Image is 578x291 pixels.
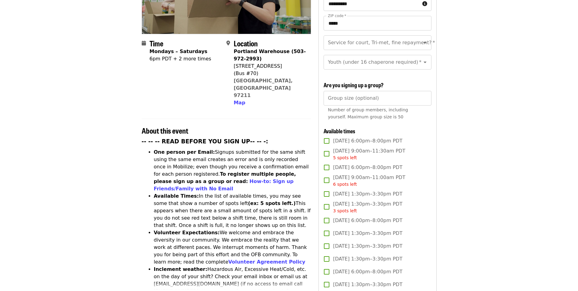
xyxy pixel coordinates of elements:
[421,38,429,47] button: Open
[422,1,427,7] i: circle-info icon
[154,193,199,199] strong: Available Times:
[333,137,402,145] span: [DATE] 6:00pm–8:00pm PDT
[333,281,402,288] span: [DATE] 1:30pm–3:30pm PDT
[248,200,296,206] strong: (ex: 5 spots left.)
[234,99,245,106] button: Map
[333,268,402,275] span: [DATE] 6:00pm–8:00pm PDT
[324,16,431,31] input: ZIP code
[333,174,405,188] span: [DATE] 9:00am–11:00am PDT
[234,78,293,98] a: [GEOGRAPHIC_DATA], [GEOGRAPHIC_DATA] 97211
[154,229,311,266] li: We welcome and embrace the diversity in our community. We embrace the reality that we work at dif...
[234,38,258,48] span: Location
[234,48,306,62] strong: Portland Warehouse (503-972-2993)
[150,38,163,48] span: Time
[324,91,431,106] input: [object Object]
[142,40,146,46] i: calendar icon
[421,58,429,66] button: Open
[324,81,384,89] span: Are you signing up a group?
[333,242,402,250] span: [DATE] 1:30pm–3:30pm PDT
[333,208,357,213] span: 3 spots left
[150,48,207,54] strong: Mondays – Saturdays
[234,70,306,77] div: (Bus #70)
[226,40,230,46] i: map-marker-alt icon
[154,149,311,192] li: Signups submitted for the same shift using the same email creates an error and is only recorded o...
[154,266,207,272] strong: Inclement weather:
[154,192,311,229] li: In the list of available times, you may see some that show a number of spots left This appears wh...
[333,155,357,160] span: 5 spots left
[154,230,220,235] strong: Volunteer Expectations:
[154,171,296,184] strong: To register multiple people, please sign up as a group or read:
[333,255,402,263] span: [DATE] 1:30pm–3:30pm PDT
[333,182,357,187] span: 6 spots left
[234,63,306,70] div: [STREET_ADDRESS]
[333,190,402,198] span: [DATE] 1:30pm–3:30pm PDT
[154,149,215,155] strong: One person per Email:
[328,14,346,18] label: ZIP code
[333,230,402,237] span: [DATE] 1:30pm–3:30pm PDT
[234,100,245,106] span: Map
[154,178,294,192] a: How-to: Sign up Friends/Family with No Email
[333,164,402,171] span: [DATE] 6:00pm–8:00pm PDT
[142,125,188,136] span: About this event
[228,259,305,265] a: Volunteer Agreement Policy
[324,127,355,135] span: Available times
[333,200,402,214] span: [DATE] 1:30pm–3:30pm PDT
[333,147,405,161] span: [DATE] 9:00am–11:30am PDT
[150,55,211,63] div: 6pm PDT + 2 more times
[333,217,402,224] span: [DATE] 6:00pm–8:00pm PDT
[142,138,268,145] strong: -- -- -- READ BEFORE YOU SIGN UP-- -- -:
[328,107,408,119] span: Number of group members, including yourself. Maximum group size is 50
